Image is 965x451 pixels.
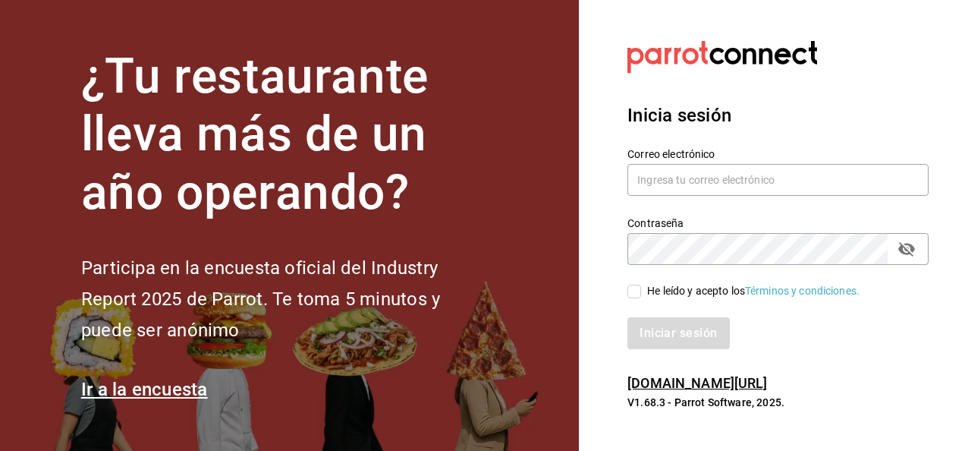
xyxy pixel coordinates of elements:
[627,164,929,196] input: Ingresa tu correo electrónico
[627,102,929,129] h3: Inicia sesión
[627,375,767,391] a: [DOMAIN_NAME][URL]
[647,283,860,299] div: He leído y acepto los
[627,217,929,228] label: Contraseña
[627,148,929,159] label: Correo electrónico
[81,379,208,400] a: Ir a la encuesta
[81,253,491,345] h2: Participa en la encuesta oficial del Industry Report 2025 de Parrot. Te toma 5 minutos y puede se...
[627,395,929,410] p: V1.68.3 - Parrot Software, 2025.
[745,285,860,297] a: Términos y condiciones.
[894,236,919,262] button: passwordField
[81,48,491,222] h1: ¿Tu restaurante lleva más de un año operando?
